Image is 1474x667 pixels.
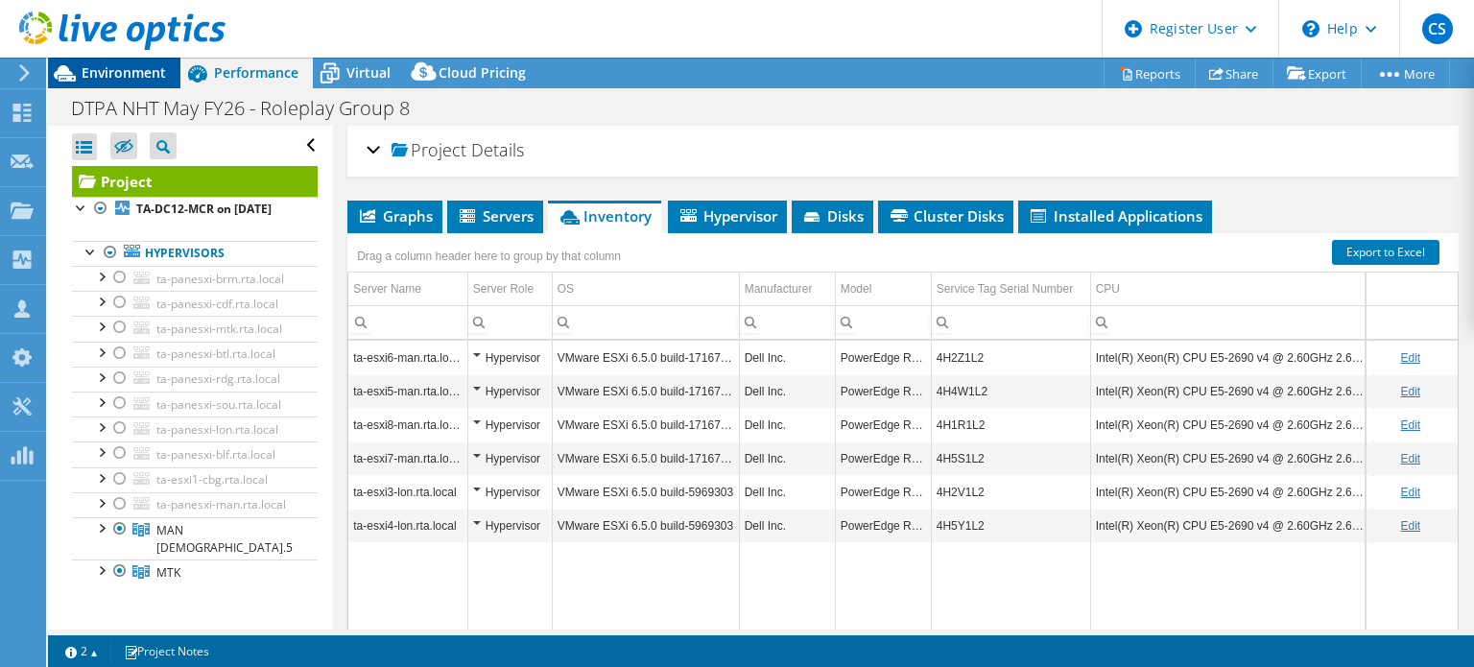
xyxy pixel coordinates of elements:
div: Manufacturer [745,277,813,300]
td: Column CPU, Value Intel(R) Xeon(R) CPU E5-2690 v4 @ 2.60GHz 2.60 GHz [1090,509,1373,542]
a: ta-panesxi-blf.rta.local [72,441,318,466]
div: Hypervisor [473,380,547,403]
td: Column OS, Filter cell [552,305,739,339]
div: OS [558,277,574,300]
td: Column Server Role, Value Hypervisor [467,341,552,374]
a: ta-esxi1-cbg.rta.local [72,467,318,492]
span: ta-panesxi-lon.rta.local [156,421,278,438]
a: ta-panesxi-lon.rta.local [72,417,318,441]
div: Hypervisor [473,447,547,470]
span: Disks [801,206,864,226]
td: Column CPU, Value Intel(R) Xeon(R) CPU E5-2690 v4 @ 2.60GHz 2.60 GHz [1090,475,1373,509]
div: Data grid [347,233,1459,641]
td: Column CPU, Value Intel(R) Xeon(R) CPU E5-2690 v4 @ 2.60GHz 2.60 GHz [1090,408,1373,441]
td: Column Service Tag Serial Number, Value 4H2V1L2 [931,475,1090,509]
a: Hypervisors [72,241,318,266]
a: Project [72,166,318,197]
span: ta-panesxi-man.rta.local [156,496,286,512]
a: More [1361,59,1450,88]
a: ta-panesxi-man.rta.local [72,492,318,517]
span: Cluster Disks [888,206,1004,226]
span: ta-esxi1-cbg.rta.local [156,471,268,488]
td: Column CPU, Value Intel(R) Xeon(R) CPU E5-2690 v4 @ 2.60GHz 2.60 GHz [1090,441,1373,475]
td: Column Server Role, Value Hypervisor [467,374,552,408]
span: ta-panesxi-mtk.rta.local [156,321,282,337]
a: Edit [1400,486,1420,499]
td: Column Server Name, Value ta-esxi6-man.rta.local [348,341,467,374]
td: Column Model, Value PowerEdge R630 [835,408,931,441]
td: Column Model, Value PowerEdge R630 [835,441,931,475]
div: Hypervisor [473,514,547,537]
td: Model Column [835,273,931,306]
td: Column OS, Value VMware ESXi 6.5.0 build-5969303 [552,475,739,509]
span: Hypervisor [678,206,777,226]
span: Performance [214,63,298,82]
td: Column OS, Value VMware ESXi 6.5.0 build-17167537 [552,441,739,475]
div: CPU [1096,277,1120,300]
td: OS Column [552,273,739,306]
td: Column Server Name, Value ta-esxi8-man.rta.local [348,408,467,441]
span: ta-panesxi-blf.rta.local [156,446,275,463]
td: Column CPU, Value Intel(R) Xeon(R) CPU E5-2690 v4 @ 2.60GHz 2.60 GHz [1090,341,1373,374]
div: Server Name [353,277,421,300]
span: Environment [82,63,166,82]
td: Column Server Role, Value Hypervisor [467,408,552,441]
span: Inventory [558,206,652,226]
td: Column OS, Value VMware ESXi 6.5.0 build-5969303 [552,509,739,542]
td: Column Manufacturer, Value Dell Inc. [739,441,835,475]
td: CPU Column [1090,273,1373,306]
span: ta-panesxi-rdg.rta.local [156,370,280,387]
a: 2 [52,639,111,663]
td: Column Server Name, Filter cell [348,305,467,339]
td: Manufacturer Column [739,273,835,306]
a: Edit [1400,385,1420,398]
span: ta-panesxi-brm.rta.local [156,271,284,287]
a: MTK [72,560,318,584]
span: MTK [156,564,180,581]
a: Export to Excel [1332,240,1439,265]
td: Column CPU, Filter cell [1090,305,1373,339]
span: Graphs [357,206,433,226]
td: Column CPU, Value Intel(R) Xeon(R) CPU E5-2690 v4 @ 2.60GHz 2.60 GHz [1090,374,1373,408]
svg: \n [1302,20,1319,37]
span: ta-panesxi-btl.rta.local [156,345,275,362]
span: CS [1422,13,1453,44]
div: Server Role [473,277,534,300]
div: Service Tag Serial Number [937,277,1074,300]
td: Column Server Role, Value Hypervisor [467,509,552,542]
span: Installed Applications [1028,206,1202,226]
a: ta-panesxi-sou.rta.local [72,392,318,417]
td: Column OS, Value VMware ESXi 6.5.0 build-17167537 [552,341,739,374]
td: Column Server Role, Filter cell [467,305,552,339]
td: Column Service Tag Serial Number, Value 4H5S1L2 [931,441,1090,475]
span: Servers [457,206,534,226]
h1: DTPA NHT May FY26 - Roleplay Group 8 [62,98,440,119]
div: Shared Cluster Disks [118,627,318,650]
td: Server Role Column [467,273,552,306]
a: Edit [1400,452,1420,465]
td: Column Service Tag Serial Number, Value 4H4W1L2 [931,374,1090,408]
td: Column Manufacturer, Value Dell Inc. [739,509,835,542]
td: Column Service Tag Serial Number, Value 4H2Z1L2 [931,341,1090,374]
a: ta-panesxi-rdg.rta.local [72,367,318,392]
div: Model [841,277,872,300]
a: ta-panesxi-brm.rta.local [72,266,318,291]
td: Column Server Role, Value Hypervisor [467,475,552,509]
a: Share [1195,59,1273,88]
td: Column Model, Filter cell [835,305,931,339]
td: Column OS, Value VMware ESXi 6.5.0 build-17167537 [552,408,739,441]
td: Column Server Name, Value ta-esxi5-man.rta.local [348,374,467,408]
b: TA-DC12-MCR on [DATE] [136,201,272,217]
td: Column Manufacturer, Value Dell Inc. [739,408,835,441]
td: Column Service Tag Serial Number, Filter cell [931,305,1090,339]
span: Project [392,141,466,160]
span: MAN [DEMOGRAPHIC_DATA].5 [156,522,293,556]
td: Column Server Name, Value ta-esxi4-lon.rta.local [348,509,467,542]
td: Column Service Tag Serial Number, Value 4H5Y1L2 [931,509,1090,542]
td: Column Server Role, Value Hypervisor [467,441,552,475]
span: Cloud Pricing [439,63,526,82]
a: Project Notes [110,639,223,663]
td: Service Tag Serial Number Column [931,273,1090,306]
div: Drag a column header here to group by that column [352,243,626,270]
span: Virtual [346,63,391,82]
